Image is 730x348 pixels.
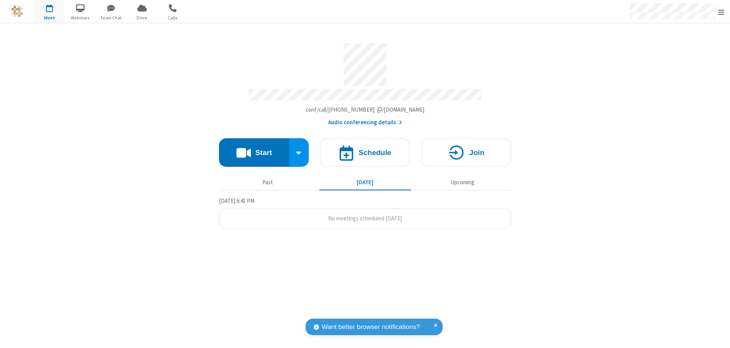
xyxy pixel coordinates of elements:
[219,38,511,127] section: Account details
[417,175,508,190] button: Upcoming
[469,149,484,156] h4: Join
[255,149,272,156] h4: Start
[328,118,402,127] button: Audio conferencing details
[306,106,425,113] span: Copy my meeting room link
[11,6,23,17] img: QA Selenium DO NOT DELETE OR CHANGE
[66,14,95,21] span: Webinars
[159,14,187,21] span: Calls
[289,138,309,167] div: Start conference options
[320,138,410,167] button: Schedule
[97,14,125,21] span: Team Chat
[306,106,425,114] button: Copy my meeting room linkCopy my meeting room link
[359,149,391,156] h4: Schedule
[219,196,511,229] section: Today's Meetings
[319,175,411,190] button: [DATE]
[35,14,64,21] span: Meet
[421,138,511,167] button: Join
[328,215,402,222] span: No meetings scheduled [DATE]
[128,14,156,21] span: Drive
[322,322,420,332] span: Want better browser notifications?
[222,175,314,190] button: Past
[219,138,289,167] button: Start
[219,197,254,204] span: [DATE] 6:41 PM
